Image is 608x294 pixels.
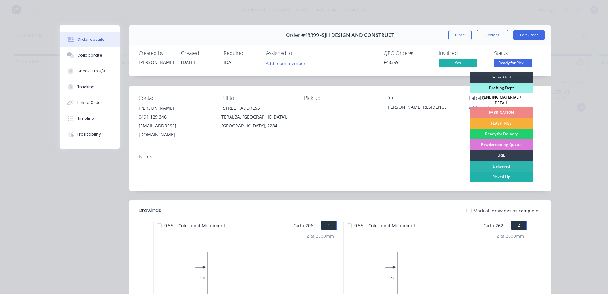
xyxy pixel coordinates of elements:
[470,172,533,182] div: Picked Up
[139,95,211,101] div: Contact
[266,59,309,67] button: Add team member
[139,59,174,65] div: [PERSON_NAME]
[60,126,120,142] button: Profitability
[386,95,459,101] div: PO
[162,221,176,230] span: 0.55
[470,139,533,150] div: Powdercoating Queue
[494,59,532,67] span: Ready for Pick ...
[77,100,104,106] div: Linked Orders
[181,50,216,56] div: Created
[77,132,101,137] div: Profitability
[139,104,211,139] div: [PERSON_NAME]0491 129 346[EMAIL_ADDRESS][DOMAIN_NAME]
[484,221,503,230] span: Girth 262
[77,116,94,121] div: Timeline
[221,104,294,130] div: [STREET_ADDRESS]TERALBA, [GEOGRAPHIC_DATA], [GEOGRAPHIC_DATA], 2284
[60,63,120,79] button: Checklists 0/0
[77,52,102,58] div: Collaborate
[60,47,120,63] button: Collaborate
[470,72,533,83] div: Submitted
[139,104,211,113] div: [PERSON_NAME]
[266,50,329,56] div: Assigned to
[286,32,322,38] span: Order #48399 -
[352,221,366,230] span: 0.55
[497,233,524,239] div: 2 at 2000mm
[139,121,211,139] div: [EMAIL_ADDRESS][DOMAIN_NAME]
[439,50,486,56] div: Invoiced
[477,30,508,40] button: Options
[77,37,104,42] div: Order details
[139,207,161,214] div: Drawings
[448,30,472,40] button: Close
[139,113,211,121] div: 0491 129 346
[221,104,294,113] div: [STREET_ADDRESS]
[470,118,533,129] div: FLASHINGS
[60,95,120,111] button: Linked Orders
[307,233,334,239] div: 2 at 2800mm
[470,129,533,139] div: Ready for Delivery
[366,221,418,230] span: Colorbond Monument
[465,104,495,112] button: Add labels
[439,59,477,67] span: Yes
[77,84,95,90] div: Tracking
[304,95,377,101] div: Pick up
[139,50,174,56] div: Created by
[60,111,120,126] button: Timeline
[221,95,294,101] div: Bill to
[77,68,105,74] div: Checklists 0/0
[60,79,120,95] button: Tracking
[321,221,337,230] button: 1
[60,32,120,47] button: Order details
[139,154,541,160] div: Notes
[181,59,195,65] span: [DATE]
[470,93,533,107] div: PENDING MATERIAL / DETAIL
[470,161,533,172] div: Delivered
[511,221,527,230] button: 2
[322,32,394,38] span: SJH DESIGN AND CONSTRUCT
[386,104,459,113] div: [PERSON_NAME] RESIDENCE
[469,95,541,101] div: Labels
[384,50,431,56] div: QBO Order #
[384,59,431,65] div: F48399
[513,30,545,40] button: Edit Order
[470,150,533,161] div: UGL
[494,59,532,68] button: Ready for Pick ...
[221,113,294,130] div: TERALBA, [GEOGRAPHIC_DATA], [GEOGRAPHIC_DATA], 2284
[494,50,541,56] div: Status
[470,107,533,118] div: FABRICATION
[176,221,228,230] span: Colorbond Monument
[224,59,237,65] span: [DATE]
[294,221,313,230] span: Girth 206
[224,50,258,56] div: Required
[263,59,309,67] button: Add team member
[470,83,533,93] div: Drafting Dept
